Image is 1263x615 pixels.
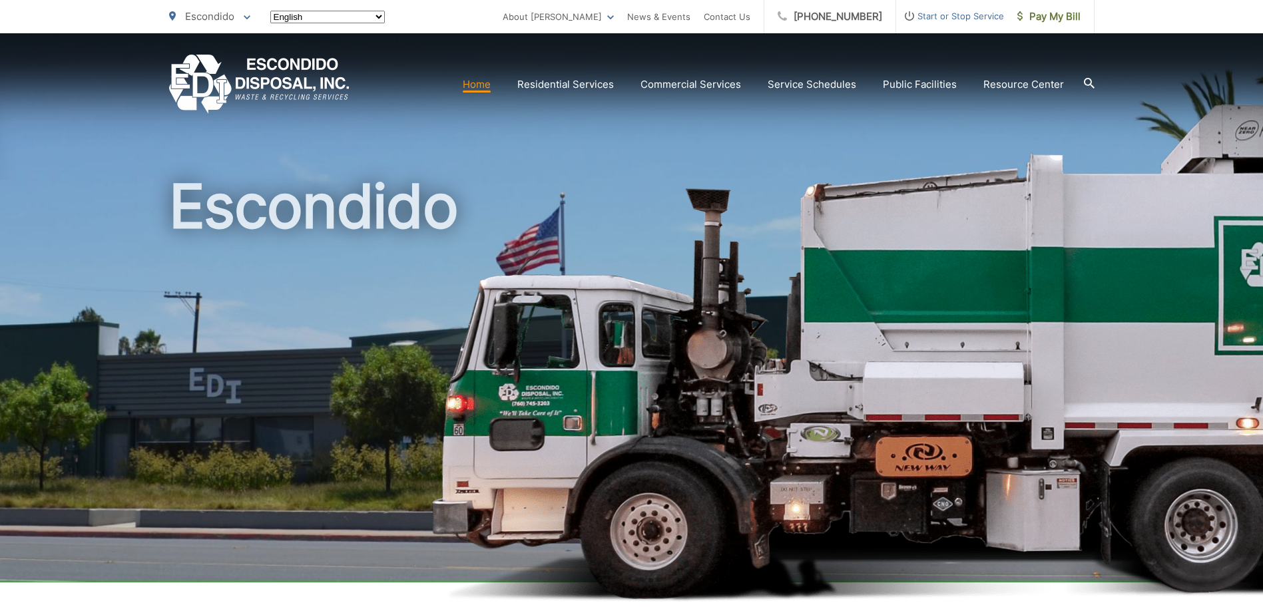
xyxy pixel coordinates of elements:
[640,77,741,93] a: Commercial Services
[704,9,750,25] a: Contact Us
[169,173,1095,594] h1: Escondido
[627,9,690,25] a: News & Events
[1017,9,1081,25] span: Pay My Bill
[883,77,957,93] a: Public Facilities
[517,77,614,93] a: Residential Services
[768,77,856,93] a: Service Schedules
[185,10,234,23] span: Escondido
[503,9,614,25] a: About [PERSON_NAME]
[983,77,1064,93] a: Resource Center
[463,77,491,93] a: Home
[169,55,350,114] a: EDCD logo. Return to the homepage.
[270,11,385,23] select: Select a language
